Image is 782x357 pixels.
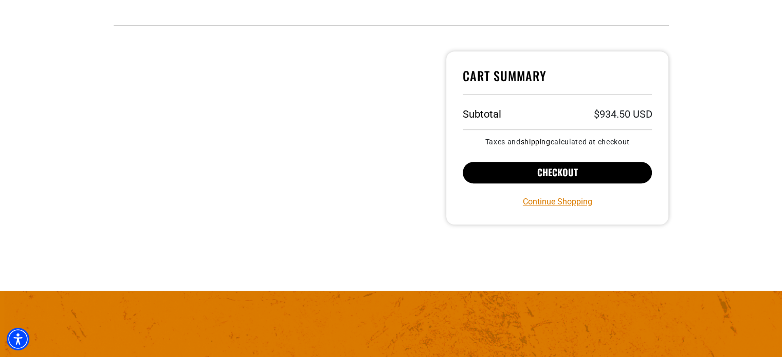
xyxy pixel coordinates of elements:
[521,138,551,146] a: shipping
[463,138,652,145] small: Taxes and calculated at checkout
[463,109,501,119] h3: Subtotal
[593,109,652,119] p: $934.50 USD
[463,162,652,183] button: Checkout
[463,68,652,95] h4: Cart Summary
[7,328,29,350] div: Accessibility Menu
[523,196,592,208] a: Continue Shopping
